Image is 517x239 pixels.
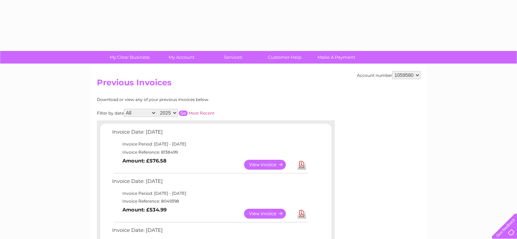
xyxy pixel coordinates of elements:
a: Download [297,160,306,170]
div: Account number [357,71,420,79]
td: Invoice Date: [DATE] [110,226,309,238]
a: Download [297,209,306,219]
a: Most Recent [189,110,214,116]
a: View [244,160,294,170]
a: My Clear Business [102,51,158,64]
a: My Account [153,51,209,64]
div: Filter by date [97,109,275,117]
td: Invoice Period: [DATE] - [DATE] [110,140,309,148]
a: Services [205,51,261,64]
a: Make A Payment [308,51,364,64]
div: Download or view any of your previous invoices below. [97,97,275,102]
b: Amount: £576.58 [122,158,167,164]
a: View [244,209,294,219]
td: Invoice Date: [DATE] [110,127,309,140]
h2: Previous Invoices [97,78,420,91]
td: Invoice Date: [DATE] [110,177,309,189]
td: Invoice Reference: 8049398 [110,197,309,205]
td: Invoice Period: [DATE] - [DATE] [110,189,309,198]
td: Invoice Reference: 8138499 [110,148,309,156]
b: Amount: £534.99 [122,207,167,213]
a: Customer Help [257,51,313,64]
